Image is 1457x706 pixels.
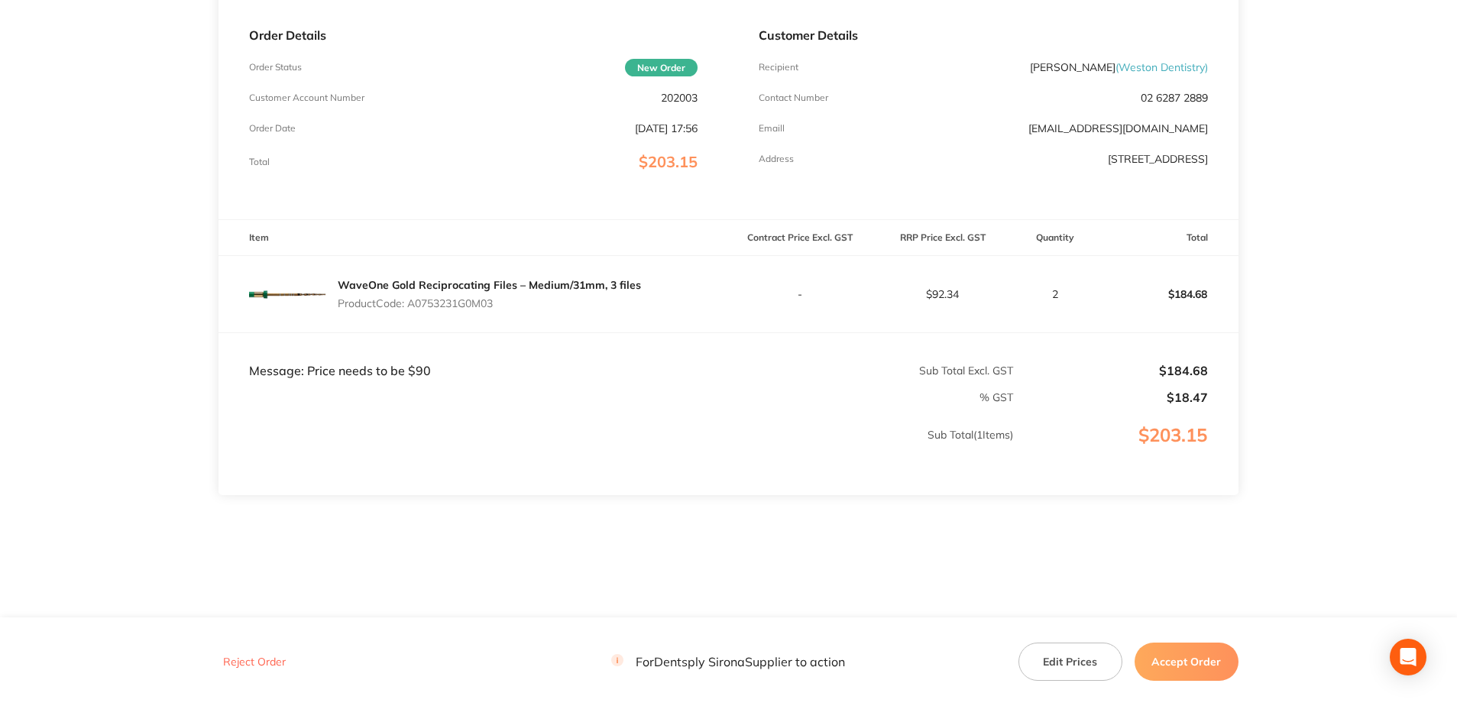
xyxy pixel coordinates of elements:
[1115,60,1208,74] span: ( Weston Dentistry )
[219,220,728,256] th: Item
[249,28,698,42] p: Order Details
[1390,639,1426,675] div: Open Intercom Messenger
[729,364,1013,377] p: Sub Total Excl. GST
[639,152,698,171] span: $203.15
[1030,61,1208,73] p: [PERSON_NAME]
[871,220,1014,256] th: RRP Price Excl. GST
[1141,92,1208,104] p: 02 6287 2889
[759,123,785,134] p: Emaill
[872,288,1013,300] p: $92.34
[1108,153,1208,165] p: [STREET_ADDRESS]
[1028,121,1208,135] a: [EMAIL_ADDRESS][DOMAIN_NAME]
[1135,643,1238,681] button: Accept Order
[219,655,290,669] button: Reject Order
[249,62,302,73] p: Order Status
[249,256,325,332] img: cTI4MWVkMg
[338,297,641,309] p: Product Code: A0753231G0M03
[1015,364,1208,377] p: $184.68
[625,59,698,76] span: New Order
[249,92,364,103] p: Customer Account Number
[219,332,728,378] td: Message: Price needs to be $90
[249,157,270,167] p: Total
[759,62,798,73] p: Recipient
[728,220,871,256] th: Contract Price Excl. GST
[1096,276,1238,313] p: $184.68
[219,429,1013,471] p: Sub Total ( 1 Items)
[1015,390,1208,404] p: $18.47
[338,278,641,292] a: WaveOne Gold Reciprocating Files – Medium/31mm, 3 files
[1096,220,1238,256] th: Total
[1018,643,1122,681] button: Edit Prices
[759,154,794,164] p: Address
[729,288,870,300] p: -
[219,391,1013,403] p: % GST
[661,92,698,104] p: 202003
[759,28,1207,42] p: Customer Details
[1015,425,1238,477] p: $203.15
[611,654,845,669] p: For Dentsply Sirona Supplier to action
[1015,288,1095,300] p: 2
[759,92,828,103] p: Contact Number
[249,123,296,134] p: Order Date
[635,122,698,134] p: [DATE] 17:56
[1014,220,1096,256] th: Quantity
